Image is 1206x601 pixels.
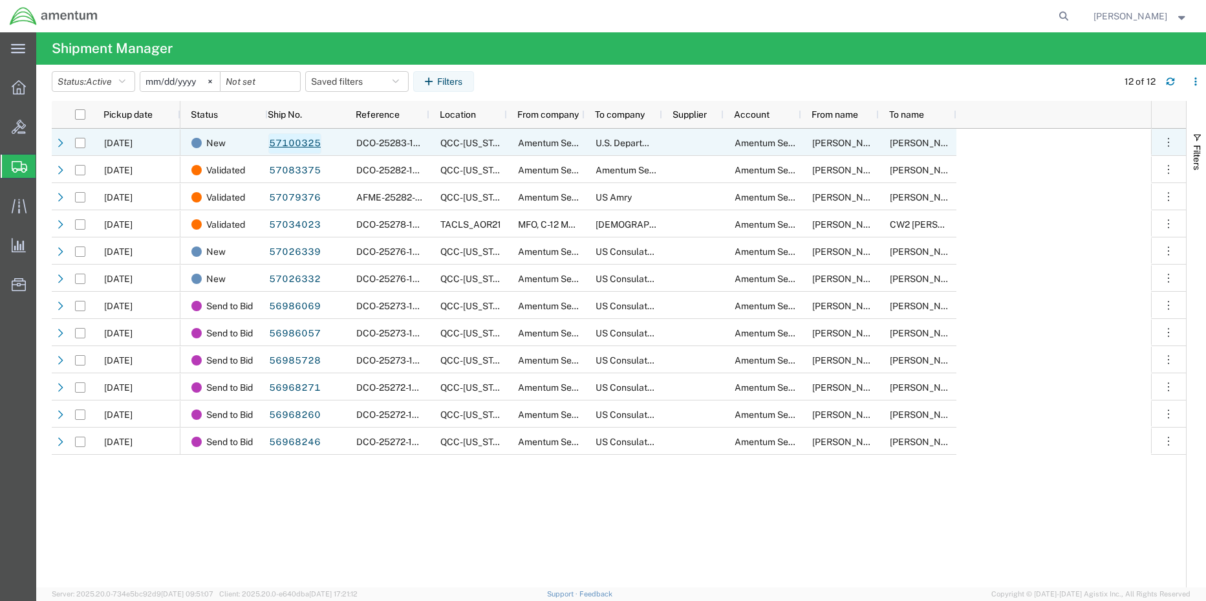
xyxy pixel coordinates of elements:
span: U.S. Department of Defense [596,138,712,148]
span: QCC-Texas [440,410,512,420]
span: Amentum Services, Inc. [518,165,615,175]
span: Annah Gichimu [890,246,964,257]
button: Filters [413,71,474,92]
span: Client: 2025.20.0-e640dba [219,590,358,598]
button: [PERSON_NAME] [1093,8,1189,24]
span: QCC-Texas [440,301,512,311]
div: 12 of 12 [1125,75,1156,89]
span: Amentum Services, Inc [735,138,830,148]
span: US Consulate General [596,301,687,311]
span: US Consulate General [596,246,687,257]
span: 10/07/2025 [104,410,133,420]
span: DCO-25273-168932 [356,328,441,338]
span: From name [812,109,858,120]
span: Status [191,109,218,120]
span: US Amry [596,192,632,202]
span: US Consulate General [596,328,687,338]
span: Annah Gichimu [890,355,964,366]
span: Annah Gichimu [890,274,964,284]
span: Supplier [673,109,707,120]
span: Ship No. [268,109,302,120]
span: DCO-25273-168931 [356,301,440,311]
span: Amentum Services, Inc. [518,138,615,148]
span: Amentum Services, Inc. [518,355,615,366]
span: Jason Martin [812,301,886,311]
span: Send to Bid [206,428,253,455]
span: Amentum Services, Inc [735,274,830,284]
span: Jason Martin [812,382,886,393]
span: QCC-Texas [440,165,512,175]
a: 56986057 [268,323,321,344]
span: 10/10/2025 [104,328,133,338]
button: Saved filters [305,71,409,92]
span: DCO-25276-169109 [356,246,440,257]
span: Annah Gichimu [890,328,964,338]
a: Support [547,590,579,598]
span: 10/09/2025 [104,165,133,175]
a: 56968246 [268,432,321,453]
span: Amentum Services, Inc. [596,165,693,175]
span: 10/07/2025 [104,219,133,230]
span: 10/10/2025 [104,138,133,148]
span: Jason Martin [812,355,886,366]
span: New [206,265,226,292]
span: QCC-Texas [440,328,512,338]
input: Not set [140,72,220,91]
a: 57034023 [268,215,321,235]
span: US Consulate General [596,410,687,420]
button: Status:Active [52,71,135,92]
span: New [206,129,226,157]
span: Annah Gichimu [890,410,964,420]
span: 10/03/2025 [104,274,133,284]
span: Jason Martin [812,410,886,420]
span: Jason Martin [812,437,886,447]
span: Rebecca Thorstenson [1093,9,1167,23]
span: DCO-25278-169116 [356,219,438,230]
span: QCC-Texas [440,138,512,148]
span: US Consulate General [596,274,687,284]
a: 56985728 [268,351,321,371]
a: 56968271 [268,378,321,399]
span: To name [889,109,924,120]
span: US Consulate General [596,355,687,366]
span: Annah Gichimu [890,437,964,447]
span: 10/10/2025 [104,301,133,311]
span: Validated [206,184,245,211]
span: DCO-25272-168840 [356,437,441,447]
span: Keith McVeigh [890,165,964,175]
span: Jason Martin [812,192,886,202]
span: Jason Martin [812,165,886,175]
span: Amentum Services, Inc [735,301,830,311]
span: Send to Bid [206,374,253,401]
span: Send to Bid [206,401,253,428]
span: Amentum Services, Inc. [518,246,615,257]
span: Jason Martin [812,274,886,284]
span: Amentum Services, Inc [735,219,830,230]
input: Not set [221,72,300,91]
span: Amentum Services, Inc [518,192,613,202]
span: QCC-Texas [440,274,512,284]
a: Feedback [579,590,612,598]
a: 57026332 [268,269,321,290]
span: Amentum Services, Inc [735,410,830,420]
span: Filters [1192,145,1202,170]
span: US Consulate General [596,382,687,393]
span: QCC-Texas [440,246,512,257]
span: [DATE] 17:21:12 [309,590,358,598]
span: DCO-25272-168841 [356,410,439,420]
span: Send to Bid [206,347,253,374]
span: Validated [206,157,245,184]
span: Active [86,76,112,87]
span: AFME-25282-0001 [356,192,436,202]
span: Send to Bid [206,292,253,320]
span: Jason Martin [812,246,886,257]
h4: Shipment Manager [52,32,173,65]
a: 56968260 [268,405,321,426]
span: QCC-Texas [440,437,512,447]
span: Amentum Services, Inc [735,355,830,366]
span: Pickup date [103,109,153,120]
span: Reference [356,109,400,120]
span: Server: 2025.20.0-734e5bc92d9 [52,590,213,598]
span: Annah Gichimu [890,382,964,393]
span: Copyright © [DATE]-[DATE] Agistix Inc., All Rights Reserved [991,589,1190,600]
